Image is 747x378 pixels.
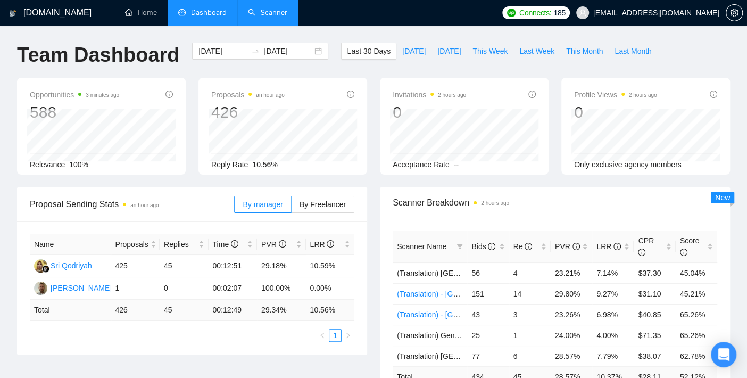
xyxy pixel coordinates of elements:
[431,43,467,60] button: [DATE]
[191,8,227,17] span: Dashboard
[393,160,450,169] span: Acceptance Rate
[257,277,306,300] td: 100.00%
[634,325,675,346] td: $71.35
[198,45,247,57] input: Start date
[710,91,717,98] span: info-circle
[726,9,743,17] a: setting
[467,283,509,304] td: 151
[555,242,580,251] span: PVR
[279,240,286,248] span: info-circle
[34,261,92,269] a: SQSri Qodriyah
[115,239,148,250] span: Proposals
[715,193,730,202] span: New
[257,300,306,321] td: 29.34 %
[396,43,431,60] button: [DATE]
[472,45,508,57] span: This Week
[456,243,463,250] span: filter
[726,9,742,17] span: setting
[402,45,426,57] span: [DATE]
[178,9,186,16] span: dashboard
[579,9,586,17] span: user
[397,310,522,319] a: (Translation) - [GEOGRAPHIC_DATA]
[397,290,522,298] a: (Translation) - [GEOGRAPHIC_DATA]
[397,269,518,277] span: (Translation) [GEOGRAPHIC_DATA]
[680,249,687,256] span: info-circle
[680,236,700,257] span: Score
[454,160,459,169] span: --
[9,5,16,22] img: logo
[256,92,284,98] time: an hour ago
[519,45,554,57] span: Last Week
[615,45,651,57] span: Last Month
[243,200,283,209] span: By manager
[231,240,238,248] span: info-circle
[342,329,354,342] button: right
[592,304,634,325] td: 6.98%
[251,47,260,55] span: swap-right
[488,243,495,250] span: info-circle
[17,43,179,68] h1: Team Dashboard
[316,329,329,342] button: left
[30,102,119,122] div: 588
[347,45,391,57] span: Last 30 Days
[572,243,580,250] span: info-circle
[638,249,645,256] span: info-circle
[592,325,634,346] td: 4.00%
[30,198,234,211] span: Proposal Sending Stats
[507,9,516,17] img: upwork-logo.png
[34,283,138,292] a: MS[PERSON_NAME] Ozcelik
[111,234,160,255] th: Proposals
[574,88,657,101] span: Profile Views
[525,243,532,250] span: info-circle
[634,262,675,283] td: $37.30
[676,283,717,304] td: 45.21%
[248,8,287,17] a: searchScanner
[310,240,335,249] span: LRR
[111,277,160,300] td: 1
[592,346,634,366] td: 7.79%
[551,304,592,325] td: 23.26%
[509,325,551,346] td: 1
[574,102,657,122] div: 0
[551,346,592,366] td: 28.57%
[86,92,119,98] time: 3 minutes ago
[51,282,138,294] div: [PERSON_NAME] Ozcelik
[676,262,717,283] td: 45.04%
[629,92,657,98] time: 2 hours ago
[30,300,111,321] td: Total
[397,242,446,251] span: Scanner Name
[211,102,285,122] div: 426
[513,242,533,251] span: Re
[251,47,260,55] span: to
[438,92,466,98] time: 2 hours ago
[726,4,743,21] button: setting
[467,262,509,283] td: 56
[42,265,49,273] img: gigradar-bm.png
[509,304,551,325] td: 3
[393,196,717,209] span: Scanner Breakdown
[634,304,675,325] td: $40.85
[711,342,736,367] div: Open Intercom Messenger
[34,282,47,295] img: MS
[551,325,592,346] td: 24.00%
[345,332,351,339] span: right
[34,259,47,273] img: SQ
[306,300,355,321] td: 10.56 %
[264,45,312,57] input: End date
[393,102,466,122] div: 0
[592,262,634,283] td: 7.14%
[347,91,354,98] span: info-circle
[165,91,173,98] span: info-circle
[329,330,341,341] a: 1
[69,160,88,169] span: 100%
[467,304,509,325] td: 43
[209,277,258,300] td: 00:02:07
[467,43,513,60] button: This Week
[509,346,551,366] td: 6
[319,332,326,339] span: left
[327,240,334,248] span: info-circle
[596,242,621,251] span: LRR
[471,242,495,251] span: Bids
[30,160,65,169] span: Relevance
